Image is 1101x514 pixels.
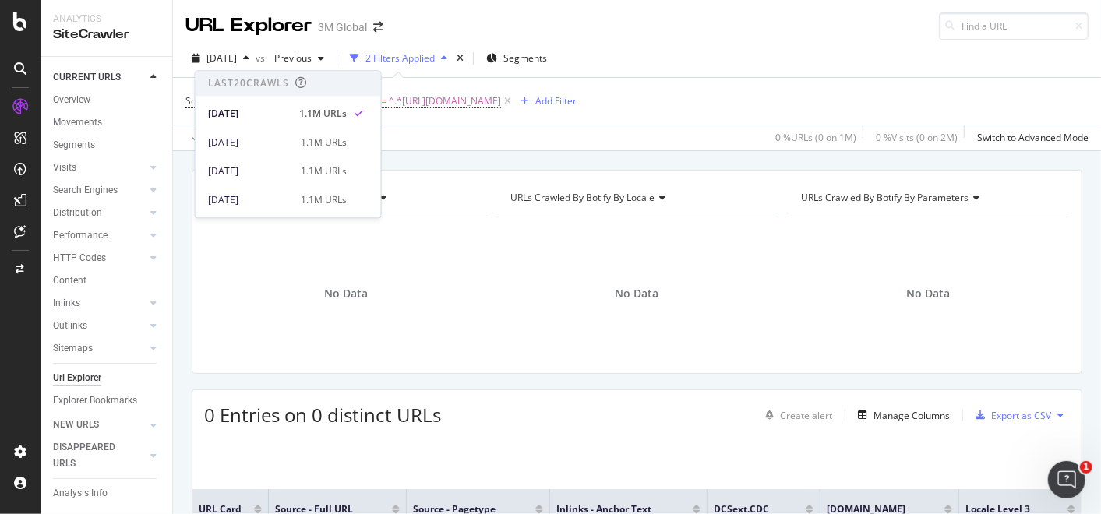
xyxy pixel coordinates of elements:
span: No Data [615,286,658,301]
a: Overview [53,92,161,108]
div: arrow-right-arrow-left [373,22,383,33]
button: Segments [480,46,553,71]
div: times [453,51,467,66]
a: DISAPPEARED URLS [53,439,146,472]
a: Distribution [53,205,146,221]
a: CURRENT URLS [53,69,146,86]
div: Create alert [780,409,832,422]
a: Performance [53,227,146,244]
div: Export as CSV [991,409,1051,422]
div: Visits [53,160,76,176]
span: No Data [324,286,368,301]
div: Outlinks [53,318,87,334]
div: 3M Global [318,19,367,35]
iframe: Intercom live chat [1048,461,1085,498]
div: HTTP Codes [53,250,106,266]
div: Url Explorer [53,370,101,386]
span: Previous [268,51,312,65]
div: [DATE] [208,193,291,207]
div: Performance [53,227,108,244]
div: 1.1M URLs [301,193,347,207]
div: Manage Columns [873,409,950,422]
a: Sitemaps [53,340,146,357]
h4: URLs Crawled By Botify By locale [507,185,765,210]
button: Switch to Advanced Mode [971,125,1089,150]
div: DISAPPEARED URLS [53,439,132,472]
a: Analysis Info [53,485,161,502]
input: Find a URL [939,12,1089,40]
div: Distribution [53,205,102,221]
div: Search Engines [53,182,118,199]
span: 1 [1080,461,1092,474]
span: No Data [906,286,950,301]
div: 1.1M URLs [301,164,347,178]
span: = [381,94,386,107]
span: 0 Entries on 0 distinct URLs [204,402,441,428]
button: Previous [268,46,330,71]
div: 2 Filters Applied [365,51,435,65]
a: HTTP Codes [53,250,146,266]
div: CURRENT URLS [53,69,121,86]
div: Movements [53,114,102,131]
div: Segments [53,137,95,153]
span: 2025 Aug. 3rd [206,51,237,65]
div: [DATE] [208,107,290,121]
span: ^.*[URL][DOMAIN_NAME] [389,90,501,112]
a: Movements [53,114,161,131]
div: Add Filter [535,94,577,107]
h4: URLs Crawled By Botify By parameters [798,185,1056,210]
div: 1.1M URLs [299,107,347,121]
div: NEW URLS [53,417,99,433]
a: Explorer Bookmarks [53,393,161,409]
div: Inlinks [53,295,80,312]
span: URLs Crawled By Botify By parameters [801,191,969,204]
a: NEW URLS [53,417,146,433]
span: vs [256,51,268,65]
a: Outlinks [53,318,146,334]
button: 2 Filters Applied [344,46,453,71]
button: Manage Columns [852,406,950,424]
div: Sitemaps [53,340,93,357]
span: Source - pagetype [185,94,264,107]
button: Apply [185,125,231,150]
button: Export as CSV [969,403,1051,428]
div: 0 % Visits ( 0 on 2M ) [876,131,958,144]
div: Switch to Advanced Mode [977,131,1089,144]
div: SiteCrawler [53,26,160,44]
a: Content [53,273,161,289]
div: [DATE] [208,136,291,150]
a: Visits [53,160,146,176]
div: [DATE] [208,164,291,178]
div: 0 % URLs ( 0 on 1M ) [775,131,856,144]
button: Add Filter [514,92,577,111]
div: Last 20 Crawls [208,77,289,90]
div: Analysis Info [53,485,108,502]
div: Overview [53,92,90,108]
span: URLs Crawled By Botify By locale [510,191,655,204]
div: Analytics [53,12,160,26]
span: Segments [503,51,547,65]
div: 1.1M URLs [301,136,347,150]
a: Url Explorer [53,370,161,386]
button: Create alert [759,403,832,428]
a: Inlinks [53,295,146,312]
a: Segments [53,137,161,153]
a: Search Engines [53,182,146,199]
div: URL Explorer [185,12,312,39]
div: Explorer Bookmarks [53,393,137,409]
div: Content [53,273,86,289]
button: [DATE] [185,46,256,71]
